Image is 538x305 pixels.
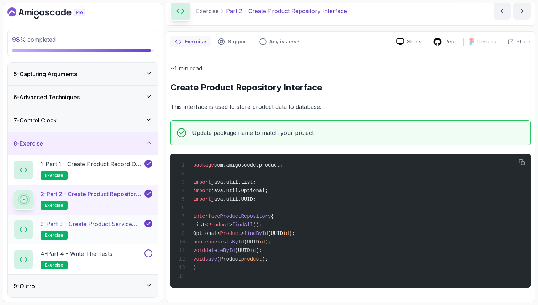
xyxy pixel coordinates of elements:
[427,37,463,46] a: Repo
[211,196,256,202] span: java.util.UUID;
[41,249,112,258] p: 4 - Part 4 - Write the tests
[445,38,458,45] p: Repo
[45,203,63,208] span: exercise
[14,249,152,269] button: 4-Part 4 - Write the testsexercise
[14,93,80,101] h3: 6 - Advanced Techniques
[226,7,347,15] p: Part 2 - Create Product Repository Interface
[211,179,256,185] span: java.util.List;
[268,231,283,236] span: (UUID
[244,239,259,245] span: (UUID
[170,63,531,73] p: ~1 min read
[269,38,299,45] p: Any issues?
[45,262,63,268] span: exercise
[253,222,262,228] span: ();
[14,282,35,290] h3: 9 - Outro
[8,109,158,132] button: 7-Control Clock
[205,248,235,253] span: deleteById
[391,38,427,46] a: Slides
[193,179,211,185] span: import
[513,2,531,20] button: next content
[217,256,241,262] span: (Product
[192,128,314,138] p: Update package name to match your project
[208,222,229,228] span: Product
[12,36,26,43] span: 98 %
[8,63,158,85] button: 5-Capturing Arguments
[220,231,241,236] span: Product
[14,190,152,210] button: 2-Part 2 - Create Product Repository Interfaceexercise
[12,36,56,43] span: completed
[229,222,232,228] span: >
[213,36,252,47] button: Support button
[193,239,214,245] span: boolean
[14,70,77,78] h3: 5 - Capturing Arguments
[232,222,253,228] span: findAll
[14,220,152,240] button: 3-Part 3 - Create Product Service Classexercise
[502,38,531,45] button: Share
[211,188,268,194] span: java.util.Optional;
[193,265,196,270] span: }
[265,239,271,245] span: );
[283,231,289,236] span: id
[477,38,496,45] p: Designs
[241,256,262,262] span: product
[250,248,256,253] span: id
[193,222,208,228] span: List<
[220,214,271,219] span: ProductRepository
[256,248,262,253] span: );
[14,116,57,125] h3: 7 - Control Clock
[170,82,531,93] h2: Create Product Repository Interface
[170,36,211,47] button: notes button
[41,190,143,198] p: 2 - Part 2 - Create Product Repository Interface
[185,38,206,45] p: Exercise
[196,7,219,15] p: Exercise
[193,256,205,262] span: void
[494,2,511,20] button: previous content
[244,231,268,236] span: findById
[45,173,63,178] span: exercise
[241,231,244,236] span: >
[193,162,214,168] span: package
[289,231,295,236] span: );
[41,220,143,228] p: 3 - Part 3 - Create Product Service Class
[193,231,220,236] span: Optional<
[228,38,248,45] p: Support
[14,160,152,180] button: 1-Part 1 - Create Product Record or Classexercise
[8,275,158,298] button: 9-Outro
[235,248,250,253] span: (UUID
[193,214,220,219] span: interface
[214,239,244,245] span: existsById
[214,162,283,168] span: com.amigoscode.product;
[8,86,158,109] button: 6-Advanced Techniques
[14,139,43,148] h3: 8 - Exercise
[45,232,63,238] span: exercise
[262,256,268,262] span: );
[170,102,531,112] p: This interface is used to store product data to database.
[8,132,158,155] button: 8-Exercise
[255,36,304,47] button: Feedback button
[407,38,421,45] p: Slides
[259,239,265,245] span: id
[41,160,143,168] p: 1 - Part 1 - Create Product Record or Class
[271,214,274,219] span: {
[193,248,205,253] span: void
[7,7,101,19] a: Dashboard
[205,256,217,262] span: save
[193,188,211,194] span: import
[517,38,531,45] p: Share
[193,196,211,202] span: import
